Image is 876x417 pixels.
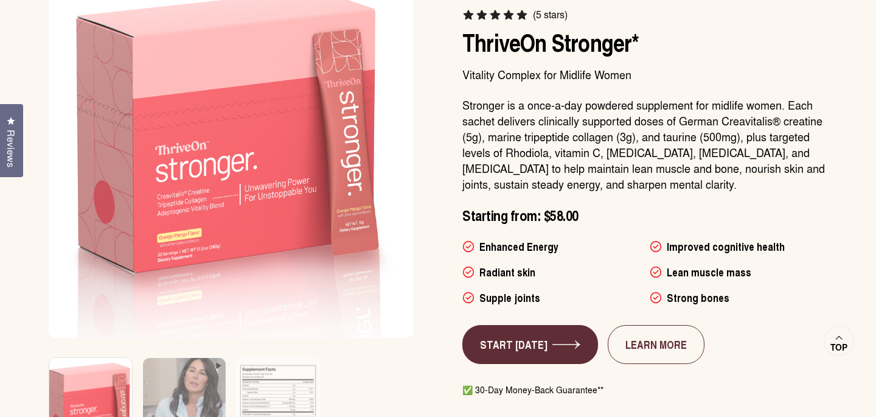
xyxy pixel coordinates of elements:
li: Enhanced Energy [462,239,640,254]
p: ✅ 30-Day Money-Back Guarantee** [462,384,827,396]
a: LEARN MORE [608,325,704,364]
p: Vitality Complex for Midlife Women [462,66,827,82]
li: Strong bones [650,290,827,306]
li: Supple joints [462,290,640,306]
span: Top [830,342,847,353]
a: START [DATE] [462,325,598,364]
li: Improved cognitive health [650,239,827,254]
a: ThriveOn Stronger* [462,24,639,60]
span: Reviews [3,130,19,167]
span: ThriveOn Stronger* [462,25,639,61]
span: (5 stars) [533,9,568,21]
li: Lean muscle mass [650,264,827,280]
p: Starting from: $58.00 [462,206,827,224]
li: Radiant skin [462,264,640,280]
p: Stronger is a once-a-day powdered supplement for midlife women. Each sachet delivers clinically s... [462,97,827,192]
